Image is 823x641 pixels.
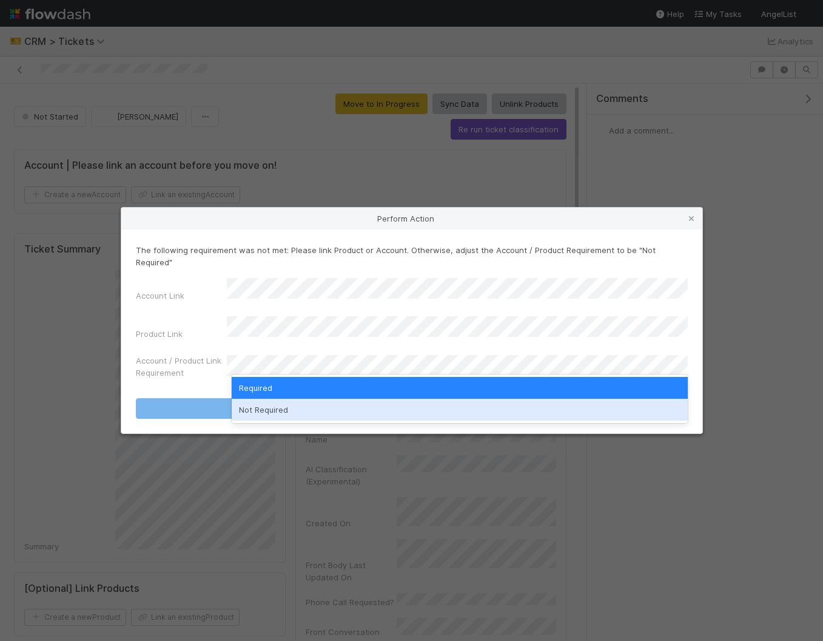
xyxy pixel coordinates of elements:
label: Account / Product Link Requirement [136,354,227,379]
div: Required [232,377,688,399]
label: Product Link [136,328,183,340]
button: Move to In Progress [136,398,688,419]
div: Perform Action [121,208,702,229]
div: Not Required [232,399,688,421]
p: The following requirement was not met: Please link Product or Account. Otherwise, adjust the Acco... [136,244,688,268]
label: Account Link [136,290,184,302]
